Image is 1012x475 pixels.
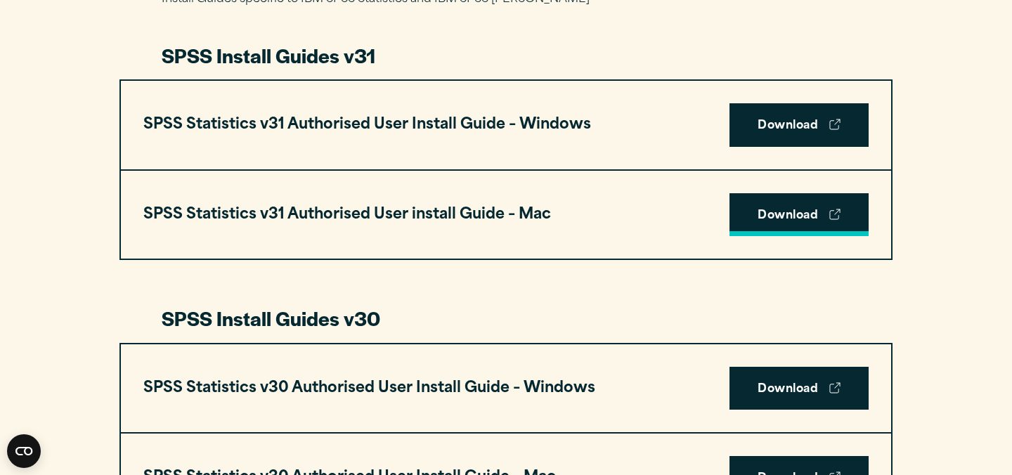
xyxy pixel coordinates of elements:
a: Download [729,193,869,237]
button: Open CMP widget [7,434,41,468]
h3: SPSS Install Guides v31 [162,42,850,69]
h3: SPSS Install Guides v30 [162,305,850,332]
h3: SPSS Statistics v30 Authorised User Install Guide – Windows [143,375,595,402]
a: Download [729,103,869,147]
h3: SPSS Statistics v31 Authorised User Install Guide – Windows [143,112,591,138]
a: Download [729,367,869,410]
h3: SPSS Statistics v31 Authorised User install Guide – Mac [143,202,551,228]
